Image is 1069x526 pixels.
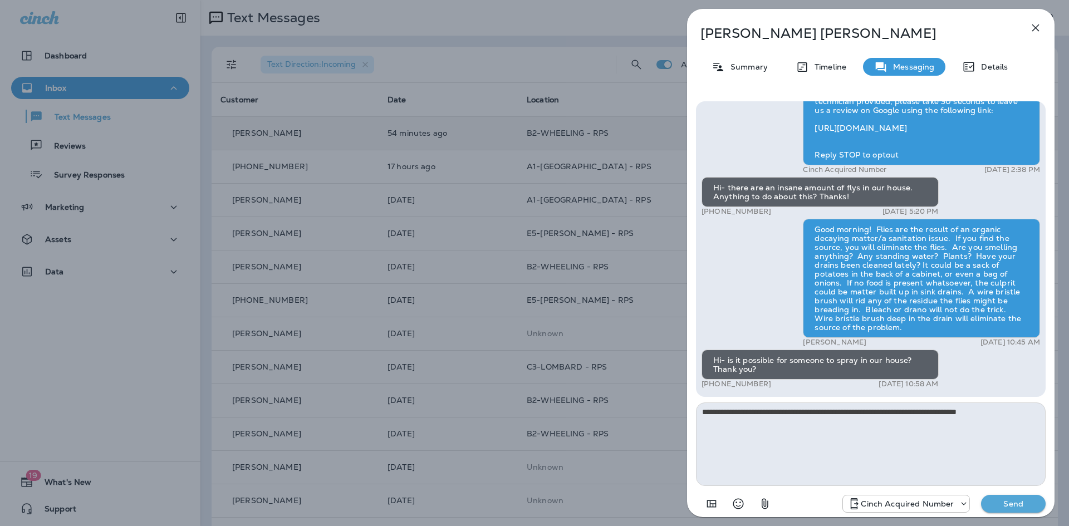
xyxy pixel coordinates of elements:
p: Cinch Acquired Number [803,165,886,174]
button: Send [981,495,1046,513]
p: [DATE] 2:38 PM [984,165,1040,174]
div: Good morning! Flies are the result of an organic decaying matter/a sanitation issue. If you find ... [803,219,1040,338]
p: Cinch Acquired Number [861,499,954,508]
p: [DATE] 5:20 PM [882,207,939,216]
p: Send [990,499,1037,509]
button: Select an emoji [727,493,749,515]
div: Hi- is it possible for someone to spray in our house? Thank you? [702,350,939,380]
div: +1 (224) 344-8646 [843,497,969,510]
div: Hi [PERSON_NAME], thank you for choosing Rose Pest Solutions! If you're happy with the service yo... [803,73,1040,165]
p: Messaging [887,62,934,71]
div: Hi- there are an insane amount of flys in our house. Anything to do about this? Thanks! [702,177,939,207]
p: [DATE] 10:45 AM [980,338,1040,347]
p: [PERSON_NAME] [PERSON_NAME] [700,26,1004,41]
button: Add in a premade template [700,493,723,515]
p: [DATE] 10:58 AM [879,380,938,389]
p: Timeline [809,62,846,71]
p: [PHONE_NUMBER] [702,207,771,216]
p: [PERSON_NAME] [803,338,866,347]
p: Summary [725,62,768,71]
p: [PHONE_NUMBER] [702,380,771,389]
p: Details [975,62,1008,71]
